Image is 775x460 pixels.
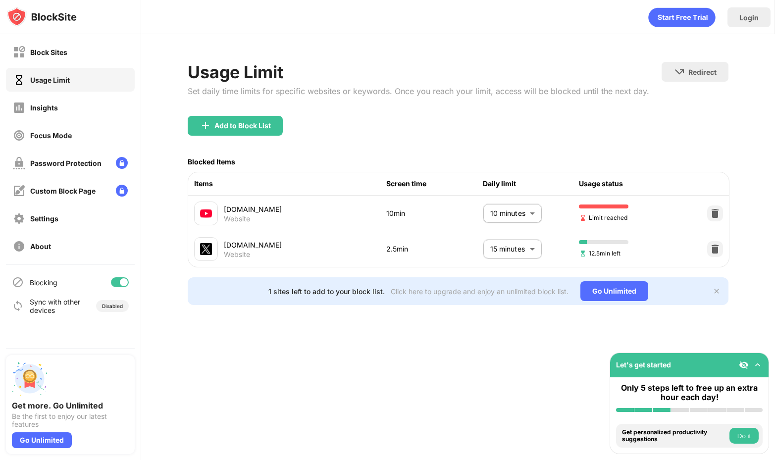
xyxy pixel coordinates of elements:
img: favicons [200,243,212,255]
div: Add to Block List [214,122,271,130]
img: block-off.svg [13,46,25,58]
div: Usage status [579,178,675,189]
div: Login [739,13,759,22]
img: settings-off.svg [13,212,25,225]
img: blocking-icon.svg [12,276,24,288]
div: Screen time [386,178,482,189]
div: [DOMAIN_NAME] [224,240,386,250]
div: Be the first to enjoy our latest features [12,412,129,428]
div: Password Protection [30,159,102,167]
div: Get more. Go Unlimited [12,401,129,410]
div: Daily limit [483,178,579,189]
span: Limit reached [579,213,627,222]
img: focus-off.svg [13,129,25,142]
p: 15 minutes [490,244,526,255]
img: push-unlimited.svg [12,361,48,397]
div: 2.5min [386,244,482,255]
div: Only 5 steps left to free up an extra hour each day! [616,383,763,402]
div: Custom Block Page [30,187,96,195]
div: Blocking [30,278,57,287]
div: Website [224,214,250,223]
p: 10 minutes [490,208,526,219]
div: Usage Limit [188,62,649,82]
img: insights-off.svg [13,102,25,114]
div: Click here to upgrade and enjoy an unlimited block list. [391,287,568,296]
img: eye-not-visible.svg [739,360,749,370]
div: Insights [30,103,58,112]
div: Redirect [688,68,717,76]
img: hourglass-end.svg [579,214,587,222]
img: logo-blocksite.svg [7,7,77,27]
div: Website [224,250,250,259]
img: about-off.svg [13,240,25,253]
div: 1 sites left to add to your block list. [268,287,385,296]
div: Block Sites [30,48,67,56]
div: Focus Mode [30,131,72,140]
div: Disabled [102,303,123,309]
img: favicons [200,207,212,219]
div: Let's get started [616,360,671,369]
img: lock-menu.svg [116,185,128,197]
button: Do it [729,428,759,444]
div: Blocked Items [188,157,235,166]
div: Set daily time limits for specific websites or keywords. Once you reach your limit, access will b... [188,86,649,96]
img: hourglass-set.svg [579,250,587,257]
img: omni-setup-toggle.svg [753,360,763,370]
div: animation [648,7,716,27]
img: sync-icon.svg [12,300,24,312]
img: customize-block-page-off.svg [13,185,25,197]
img: time-usage-on.svg [13,74,25,86]
div: Get personalized productivity suggestions [622,429,727,443]
div: 10min [386,208,482,219]
div: Items [194,178,386,189]
div: Sync with other devices [30,298,81,314]
img: password-protection-off.svg [13,157,25,169]
span: 12.5min left [579,249,620,258]
div: About [30,242,51,251]
div: Usage Limit [30,76,70,84]
div: [DOMAIN_NAME] [224,204,386,214]
div: Go Unlimited [12,432,72,448]
div: Go Unlimited [580,281,648,301]
img: x-button.svg [713,287,721,295]
div: Settings [30,214,58,223]
img: lock-menu.svg [116,157,128,169]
